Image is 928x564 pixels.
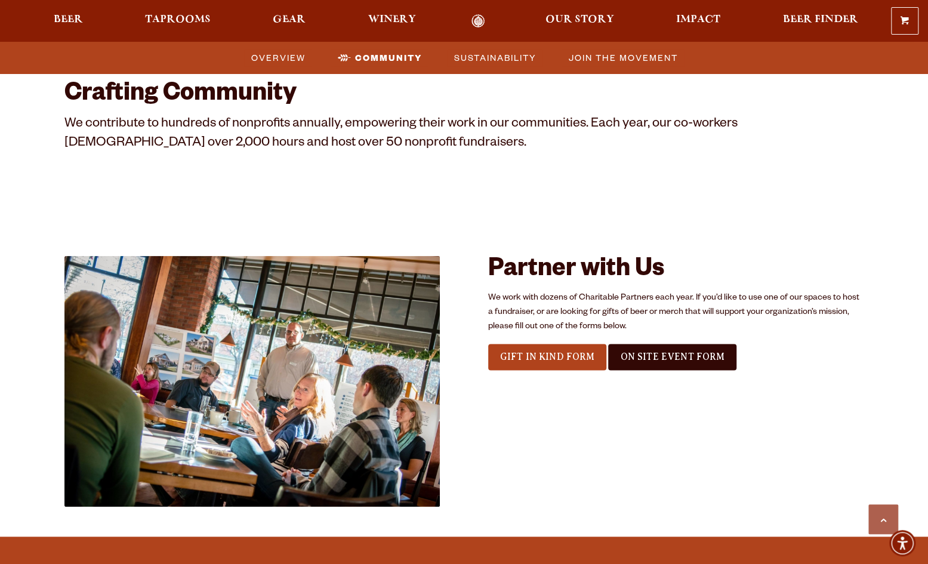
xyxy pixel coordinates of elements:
span: Community [355,49,422,66]
a: Odell Home [456,14,501,28]
a: Gift In Kind Form [488,344,607,370]
a: Join the Movement [562,49,684,66]
span: Join the Movement [569,49,678,66]
span: Gift In Kind Form [500,351,595,362]
a: Sustainability [447,49,542,66]
a: Gear [265,14,313,28]
span: Overview [251,49,306,66]
a: Winery [360,14,424,28]
a: Impact [668,14,728,28]
a: Beer [46,14,91,28]
span: Gear [273,15,306,24]
a: Overview [244,49,312,66]
h2: Partner with Us [488,256,864,285]
span: Winery [368,15,416,24]
a: Scroll to top [868,504,898,534]
h2: Crafting Community [64,81,864,110]
span: Beer [54,15,83,24]
span: Beer Finder [782,15,858,24]
a: Beer Finder [775,14,865,28]
span: Our Story [545,15,614,24]
span: Taprooms [145,15,211,24]
span: Sustainability [454,49,537,66]
p: We work with dozens of Charitable Partners each year. If you’d like to use one of our spaces to h... [488,291,864,334]
p: We contribute to hundreds of nonprofits annually, empowering their work in our communities. Each ... [64,116,864,154]
div: Accessibility Menu [889,530,915,556]
a: Taprooms [137,14,218,28]
img: House Beer Built [64,256,440,507]
a: Community [331,49,428,66]
span: Impact [676,15,720,24]
span: On Site Event Form [620,351,724,362]
a: Our Story [538,14,622,28]
a: On Site Event Form [608,344,736,370]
